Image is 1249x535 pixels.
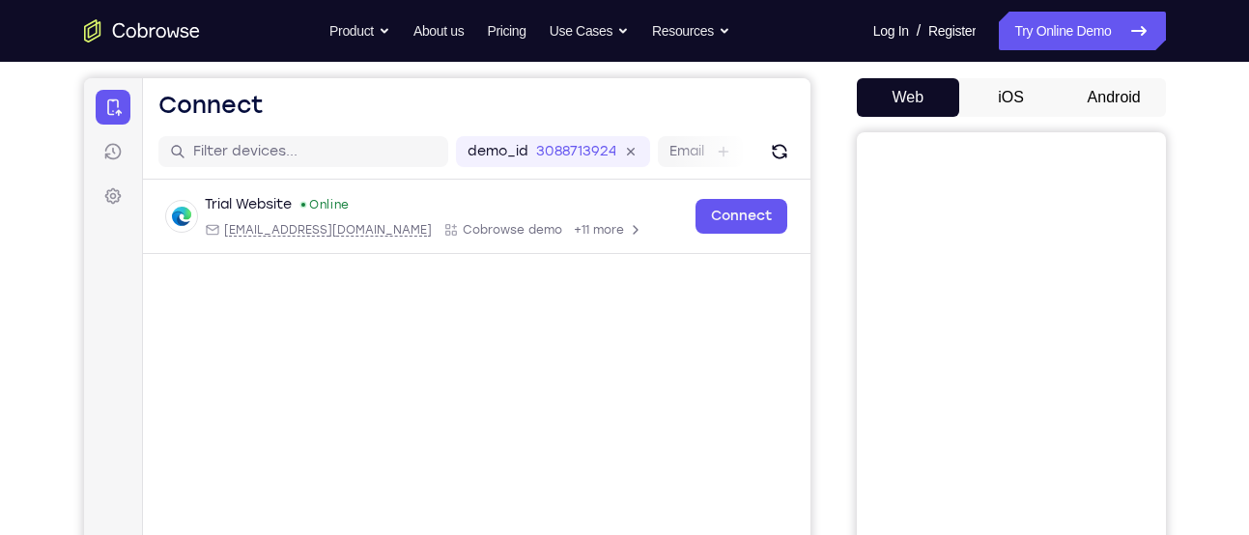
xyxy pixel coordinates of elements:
[359,144,478,159] div: App
[857,78,960,117] button: Web
[652,12,730,50] button: Resources
[873,12,909,50] a: Log In
[84,19,200,42] a: Go to the home page
[217,125,221,128] div: New devices found.
[140,144,348,159] span: web@example.com
[487,12,525,50] a: Pricing
[917,19,921,42] span: /
[1063,78,1166,117] button: Android
[121,117,208,136] div: Trial Website
[959,78,1063,117] button: iOS
[999,12,1165,50] a: Try Online Demo
[928,12,976,50] a: Register
[121,144,348,159] div: Email
[550,12,629,50] button: Use Cases
[379,144,478,159] span: Cobrowse demo
[611,121,703,155] a: Connect
[215,119,266,134] div: Online
[329,12,390,50] button: Product
[490,144,540,159] span: +11 more
[413,12,464,50] a: About us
